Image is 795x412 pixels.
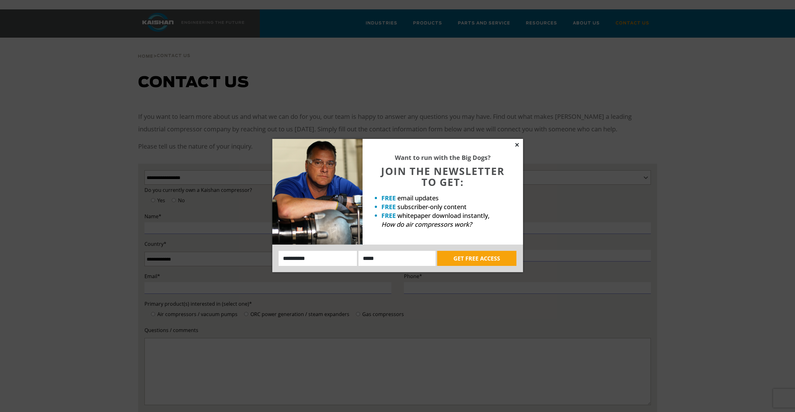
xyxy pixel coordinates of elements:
button: GET FREE ACCESS [437,251,516,266]
span: subscriber-only content [397,203,467,211]
input: Name: [279,251,357,266]
input: Email [358,251,436,266]
strong: FREE [381,211,396,220]
strong: FREE [381,194,396,202]
span: email updates [397,194,439,202]
button: Close [514,142,520,148]
strong: Want to run with the Big Dogs? [395,153,491,162]
span: whitepaper download instantly, [397,211,489,220]
em: How do air compressors work? [381,220,472,229]
span: JOIN THE NEWSLETTER TO GET: [381,164,505,189]
strong: FREE [381,203,396,211]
